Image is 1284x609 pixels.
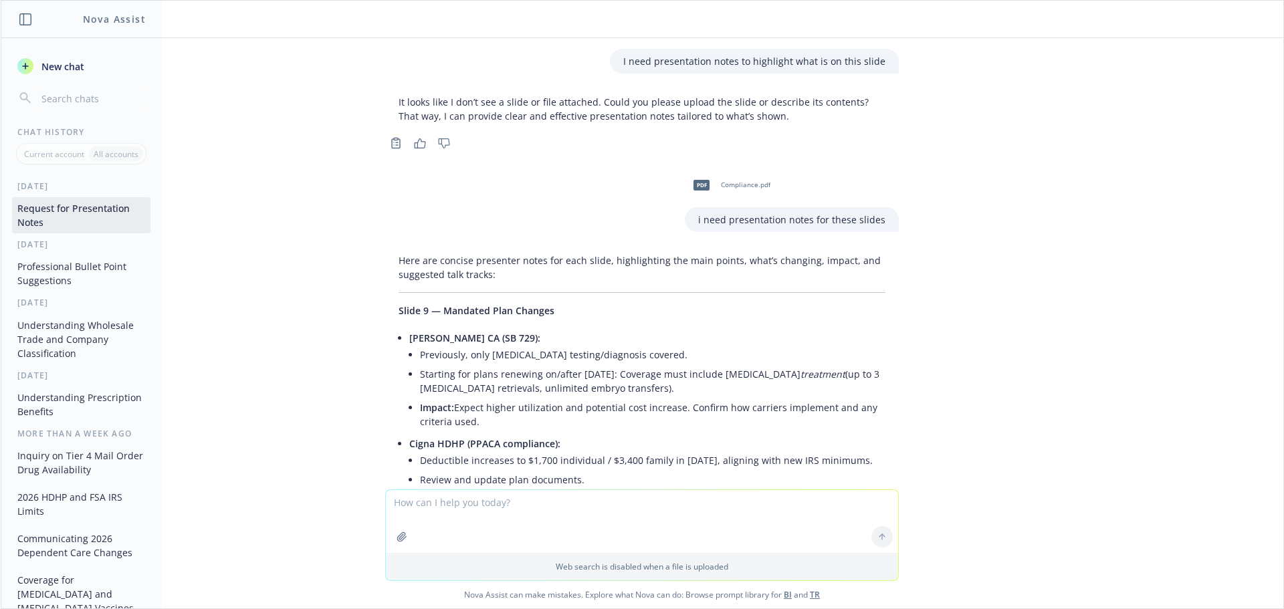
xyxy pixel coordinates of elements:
[1,370,161,381] div: [DATE]
[433,134,455,152] button: Thumbs down
[12,486,150,522] button: 2026 HDHP and FSA IRS Limits
[12,527,150,564] button: Communicating 2026 Dependent Care Changes
[810,589,820,600] a: TR
[784,589,792,600] a: BI
[12,197,150,233] button: Request for Presentation Notes
[420,470,885,489] li: Review and update plan documents.
[623,54,885,68] p: I need presentation notes to highlight what is on this slide
[420,345,885,364] li: Previously, only [MEDICAL_DATA] testing/diagnosis covered.
[94,148,138,160] p: All accounts
[420,398,885,431] li: Expect higher utilization and potential cost increase. Confirm how carriers implement and any cri...
[399,95,885,123] p: It looks like I don’t see a slide or file attached. Could you please upload the slide or describe...
[698,213,885,227] p: i need presentation notes for these slides
[420,401,454,414] span: Impact:
[1,126,161,138] div: Chat History
[800,368,845,380] em: treatment
[420,364,885,398] li: Starting for plans renewing on/after [DATE]: Coverage must include [MEDICAL_DATA] (up to 3 [MEDIC...
[1,297,161,308] div: [DATE]
[12,386,150,422] button: Understanding Prescription Benefits
[6,581,1278,608] span: Nova Assist can make mistakes. Explore what Nova can do: Browse prompt library for and
[12,314,150,364] button: Understanding Wholesale Trade and Company Classification
[1,180,161,192] div: [DATE]
[83,12,146,26] h1: Nova Assist
[399,304,554,317] span: Slide 9 — Mandated Plan Changes
[12,255,150,291] button: Professional Bullet Point Suggestions
[394,561,890,572] p: Web search is disabled when a file is uploaded
[409,437,560,450] span: Cigna HDHP (PPACA compliance):
[1,428,161,439] div: More than a week ago
[721,180,770,189] span: Compliance.pdf
[39,89,145,108] input: Search chats
[420,451,885,470] li: Deductible increases to $1,700 individual / $3,400 family in [DATE], aligning with new IRS minimums.
[409,332,540,344] span: [PERSON_NAME] CA (SB 729):
[693,180,710,190] span: pdf
[39,59,84,74] span: New chat
[12,54,150,78] button: New chat
[1,239,161,250] div: [DATE]
[685,168,773,202] div: pdfCompliance.pdf
[12,445,150,481] button: Inquiry on Tier 4 Mail Order Drug Availability
[390,137,402,149] svg: Copy to clipboard
[24,148,84,160] p: Current account
[399,253,885,281] p: Here are concise presenter notes for each slide, highlighting the main points, what’s changing, i...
